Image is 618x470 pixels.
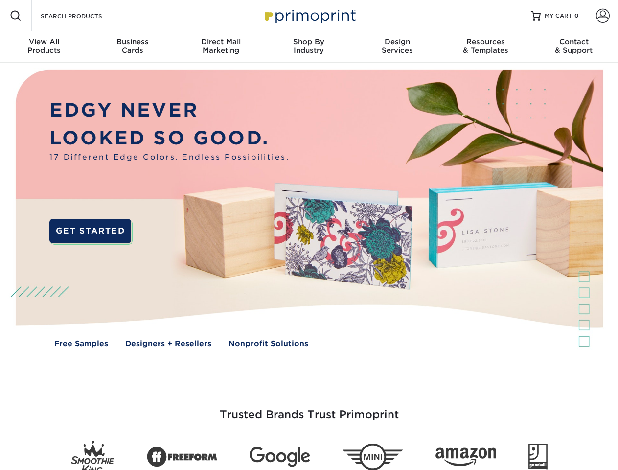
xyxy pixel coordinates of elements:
a: Shop ByIndustry [265,31,353,63]
span: 17 Different Edge Colors. Endless Possibilities. [49,152,289,163]
span: Contact [530,37,618,46]
span: Resources [441,37,529,46]
span: Business [88,37,176,46]
a: BusinessCards [88,31,176,63]
span: Direct Mail [177,37,265,46]
a: Nonprofit Solutions [229,338,308,350]
div: & Templates [441,37,529,55]
h3: Trusted Brands Trust Primoprint [23,385,595,433]
a: Free Samples [54,338,108,350]
img: Primoprint [260,5,358,26]
a: Designers + Resellers [125,338,211,350]
a: Contact& Support [530,31,618,63]
div: Services [353,37,441,55]
span: MY CART [545,12,572,20]
span: 0 [574,12,579,19]
input: SEARCH PRODUCTS..... [40,10,135,22]
div: Industry [265,37,353,55]
div: & Support [530,37,618,55]
a: DesignServices [353,31,441,63]
p: LOOKED SO GOOD. [49,124,289,152]
div: Cards [88,37,176,55]
a: Resources& Templates [441,31,529,63]
img: Goodwill [528,444,548,470]
img: Google [250,447,310,467]
a: Direct MailMarketing [177,31,265,63]
span: Shop By [265,37,353,46]
span: Design [353,37,441,46]
p: EDGY NEVER [49,96,289,124]
div: Marketing [177,37,265,55]
a: GET STARTED [49,219,131,243]
img: Amazon [435,448,496,467]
